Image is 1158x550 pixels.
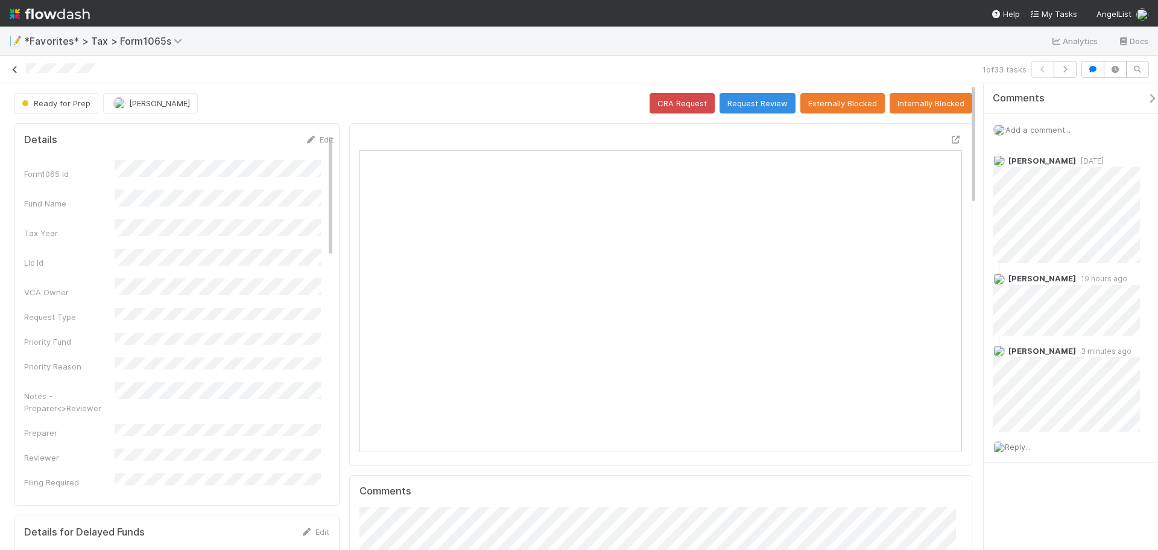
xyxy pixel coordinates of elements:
img: avatar_cfa6ccaa-c7d9-46b3-b608-2ec56ecf97ad.png [993,124,1005,136]
span: 3 minutes ago [1076,347,1131,356]
div: Notes - Preparer<>Reviewer [24,390,115,414]
span: 1 of 33 tasks [982,63,1027,75]
h5: Comments [359,485,962,497]
div: Fund Name [24,197,115,209]
a: My Tasks [1030,8,1077,20]
div: Request Type [24,311,115,323]
span: Comments [993,92,1045,104]
div: Filing Required [24,476,115,488]
div: Priority Reason [24,360,115,373]
a: Edit [301,527,329,537]
div: VCA Owner [24,286,115,298]
div: Help [991,8,1020,20]
a: Edit [305,135,334,144]
span: [PERSON_NAME] [1008,346,1076,356]
img: avatar_cfa6ccaa-c7d9-46b3-b608-2ec56ecf97ad.png [993,441,1005,453]
div: Form1065 Id [24,168,115,180]
div: Llc Id [24,257,115,269]
span: Add a comment... [1005,125,1071,135]
img: avatar_711f55b7-5a46-40da-996f-bc93b6b86381.png [993,273,1005,285]
img: logo-inverted-e16ddd16eac7371096b0.svg [10,4,90,24]
div: Priority Fund [24,336,115,348]
span: AngelList [1096,9,1131,19]
button: Externally Blocked [800,93,885,114]
button: Request Review [720,93,796,114]
button: Internally Blocked [890,93,972,114]
h5: Details [24,134,57,146]
img: avatar_cfa6ccaa-c7d9-46b3-b608-2ec56ecf97ad.png [1136,8,1148,21]
div: Tax Year [24,227,115,239]
span: [PERSON_NAME] [129,98,190,108]
img: avatar_711f55b7-5a46-40da-996f-bc93b6b86381.png [993,155,1005,167]
a: Docs [1118,34,1148,48]
span: [PERSON_NAME] [1008,273,1076,283]
span: Reply... [1005,442,1031,452]
span: 📝 [10,36,22,46]
span: [PERSON_NAME] [1008,156,1076,165]
h5: Details for Delayed Funds [24,526,145,539]
span: 19 hours ago [1076,274,1127,283]
div: Preparer [24,427,115,439]
button: [PERSON_NAME] [103,93,198,114]
div: Reviewer [24,452,115,464]
img: avatar_711f55b7-5a46-40da-996f-bc93b6b86381.png [113,97,125,109]
a: Analytics [1051,34,1098,48]
span: My Tasks [1030,9,1077,19]
span: *Favorites* > Tax > Form1065s [24,35,188,47]
img: avatar_711f55b7-5a46-40da-996f-bc93b6b86381.png [993,345,1005,357]
button: CRA Request [650,93,715,114]
span: [DATE] [1076,156,1104,165]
